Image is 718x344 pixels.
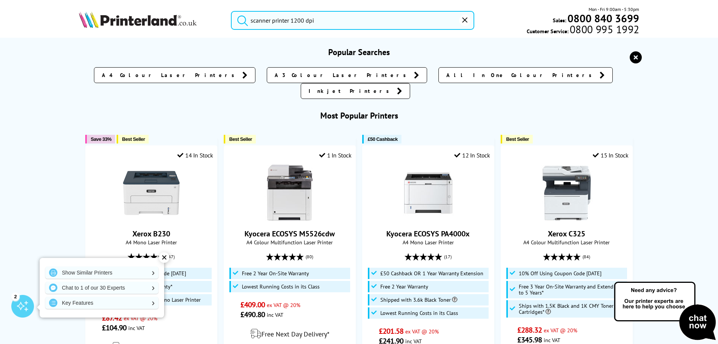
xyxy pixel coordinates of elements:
div: 15 In Stock [593,151,628,159]
span: £50 Cashback OR 1 Year Warranty Extension [380,270,483,276]
button: Best Seller [501,135,533,143]
span: £201.58 [379,326,403,336]
h3: Popular Searches [79,47,640,57]
span: ex VAT @ 20% [124,315,157,322]
span: Sales: [553,17,566,24]
span: A4 Colour Laser Printers [102,71,238,79]
span: (47) [167,250,175,264]
div: 14 In Stock [177,151,213,159]
span: Customer Service: [527,26,639,35]
a: Kyocera ECOSYS M5526cdw [244,229,335,239]
span: Free 2 Year On-Site Warranty [242,270,309,276]
button: Save 33% [85,135,115,143]
span: A4 Colour Multifunction Laser Printer [505,239,628,246]
b: 0800 840 3699 [567,11,639,25]
a: Chat to 1 of our 30 Experts [45,282,158,294]
img: Kyocera ECOSYS PA4000x [400,165,457,221]
span: Lowest Running Costs in its Class [242,284,320,290]
span: £409.00 [240,300,265,310]
div: 12 In Stock [454,151,490,159]
button: Best Seller [117,135,149,143]
a: Kyocera ECOSYS M5526cdw [261,215,318,223]
a: Xerox B230 [132,229,170,239]
a: Xerox B230 [123,215,180,223]
span: £288.32 [517,325,542,335]
button: Best Seller [224,135,256,143]
span: £104.90 [102,323,126,333]
div: 1 In Stock [319,151,352,159]
span: £87.42 [102,313,122,323]
div: 2 [11,292,20,301]
a: Xerox C325 [538,215,595,223]
button: £50 Cashback [362,135,401,143]
span: Free 2 Year Warranty [380,284,428,290]
span: inc VAT [267,311,283,318]
span: A4 Mono Laser Printer [89,239,213,246]
a: 0800 840 3699 [566,15,639,22]
a: Inkjet Printers [301,83,410,99]
span: (17) [444,250,452,264]
span: Save 33% [91,136,111,142]
h3: Most Popular Printers [79,110,640,121]
span: inc VAT [544,336,560,344]
span: Free 3 Year On-Site Warranty and Extend up to 5 Years* [519,284,626,296]
span: £50 Cashback [367,136,397,142]
a: Printerland Logo [79,11,222,29]
span: (84) [583,250,590,264]
span: (80) [306,250,313,264]
span: ex VAT @ 20% [267,301,300,309]
span: Shipped with 3.6k Black Toner [380,297,457,303]
img: Xerox C325 [538,165,595,221]
span: Inkjet Printers [309,87,393,95]
a: All In One Colour Printers [438,67,613,83]
span: Best Seller [506,136,529,142]
span: inc VAT [128,324,145,332]
span: 0800 995 1992 [569,26,639,33]
div: ✕ [159,252,169,263]
a: Kyocera ECOSYS PA4000x [386,229,470,239]
img: Printerland Logo [79,11,197,28]
span: All In One Colour Printers [446,71,596,79]
span: Lowest Running Costs in its Class [380,310,458,316]
span: ex VAT @ 20% [544,327,577,334]
span: A3 Colour Laser Printers [275,71,410,79]
img: Open Live Chat window [612,281,718,342]
span: Mon - Fri 9:00am - 5:30pm [589,6,639,13]
a: Kyocera ECOSYS PA4000x [400,215,457,223]
a: Xerox C325 [548,229,585,239]
span: £490.80 [240,310,265,319]
img: Xerox B230 [123,165,180,221]
a: Show Similar Printers [45,267,158,279]
span: Best Seller [122,136,145,142]
img: Kyocera ECOSYS M5526cdw [261,165,318,221]
span: A4 Colour Multifunction Laser Printer [228,239,351,246]
span: 10% Off Using Coupon Code [DATE] [519,270,601,276]
span: A4 Mono Laser Printer [366,239,490,246]
a: Key Features [45,297,158,309]
span: Ships with 1.5K Black and 1K CMY Toner Cartridges* [519,303,626,315]
a: A3 Colour Laser Printers [267,67,427,83]
input: Search product [231,11,474,30]
span: ex VAT @ 20% [405,328,439,335]
a: A4 Colour Laser Printers [94,67,255,83]
span: Best Seller [229,136,252,142]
